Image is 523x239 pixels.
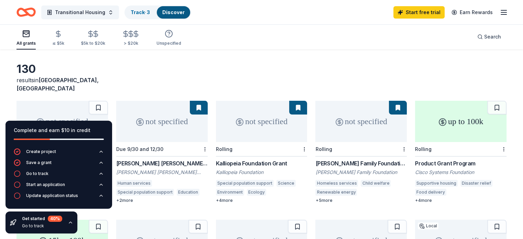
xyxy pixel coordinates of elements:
div: 40 % [48,216,62,222]
div: + 4 more [216,198,307,203]
div: Environment [216,189,244,196]
a: not specifiedDue 9/30 and 12/30[PERSON_NAME] [PERSON_NAME] Charitable Foundation Grant[PERSON_NAM... [116,101,208,203]
button: All grants [17,27,36,50]
div: [PERSON_NAME] [PERSON_NAME] Charitable Foundation [116,169,208,176]
div: not specified [315,101,407,142]
div: up to 100k [415,101,506,142]
a: Home [17,4,36,20]
div: Supportive housing [415,180,458,187]
div: Start an application [26,182,65,187]
div: Kalliopeia Foundation Grant [216,159,307,167]
div: Update application status [26,193,78,198]
a: not specifiedRollingKalliopeia Foundation GrantKalliopeia FoundationSpecial population supportSci... [216,101,307,203]
button: Search [472,30,506,44]
a: Discover [162,9,185,15]
a: not specifiedRolling[PERSON_NAME] Family Foundation Grant[PERSON_NAME] Family FoundationHomeless ... [315,101,407,203]
div: $5k to $20k [81,41,105,46]
div: Child welfare [361,180,391,187]
button: > $20k [122,27,140,50]
div: not specified [116,101,208,142]
div: Science [276,180,296,187]
button: Update application status [14,192,104,203]
a: up to 100kRollingProduct Grant ProgramCisco Systems FoundationSupportive housingDisaster reliefFo... [415,101,506,203]
span: in [17,77,99,92]
button: Unspecified [156,27,181,50]
div: ≤ $5k [52,41,64,46]
div: not specified [216,101,307,142]
div: [PERSON_NAME] Family Foundation [315,169,407,176]
div: Renewable energy [315,189,357,196]
div: Ecology [247,189,266,196]
div: Go to track [26,171,48,176]
div: Get started [22,216,62,222]
button: $5k to $20k [81,27,105,50]
button: Transitional Housing [41,6,119,19]
div: Disaster relief [460,180,492,187]
div: + 2 more [116,198,208,203]
a: Earn Rewards [447,6,497,19]
span: [GEOGRAPHIC_DATA], [GEOGRAPHIC_DATA] [17,77,99,92]
div: Cisco Systems Foundation [415,169,506,176]
div: + 5 more [315,198,407,203]
a: Track· 3 [131,9,150,15]
button: Track· 3Discover [124,6,191,19]
div: 130 [17,62,108,76]
div: Unspecified [156,41,181,46]
div: + 4 more [415,198,506,203]
div: Homeless services [315,180,358,187]
div: Climate change [269,189,303,196]
div: Human services [116,180,152,187]
div: Food delivery [415,189,446,196]
div: results [17,76,108,93]
button: Create project [14,148,104,159]
a: Start free trial [393,6,445,19]
div: Education [177,189,199,196]
span: Transitional Housing [55,8,105,17]
div: > $20k [122,41,140,46]
div: Water conservation [360,189,402,196]
div: Kalliopeia Foundation [216,169,307,176]
div: Rolling [315,146,332,152]
div: All grants [17,41,36,46]
div: Special population support [116,189,174,196]
button: ≤ $5k [52,27,64,50]
div: Special population support [216,180,274,187]
div: Complete and earn $10 in credit [14,126,104,134]
div: Rolling [415,146,432,152]
div: [PERSON_NAME] [PERSON_NAME] Charitable Foundation Grant [116,159,208,167]
button: Go to track [14,170,104,181]
div: Rolling [216,146,232,152]
div: Product Grant Program [415,159,506,167]
div: Create project [26,149,56,154]
div: [PERSON_NAME] Family Foundation Grant [315,159,407,167]
div: not specified [17,101,108,142]
button: Save a grant [14,159,104,170]
span: Search [484,33,501,41]
div: Local [418,222,438,229]
div: Due 9/30 and 12/30 [116,146,163,152]
button: Start an application [14,181,104,192]
div: Save a grant [26,160,52,165]
div: Go to track [22,223,62,229]
a: not specifiedProgram pausedM.B. & [PERSON_NAME] Foundation GrantM.B. & [PERSON_NAME] FoundationSe... [17,101,108,203]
